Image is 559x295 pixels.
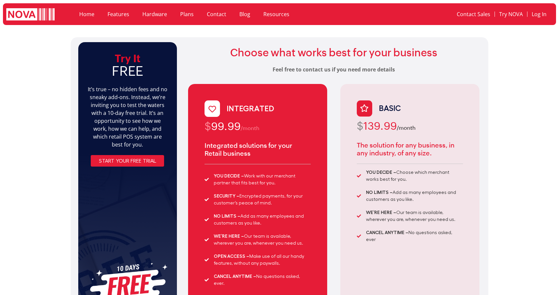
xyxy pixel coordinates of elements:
[364,229,463,243] span: No questions asked, ever
[188,46,479,59] h1: Choose what works best for your business
[214,254,249,258] b: OPEN ACCESS –
[273,66,395,73] strong: Feel free to contact us if you need more details
[87,51,168,79] h2: Try It
[214,174,244,178] b: YOU DECIDE –
[397,125,416,131] span: /month
[205,142,311,157] h2: Integrated solutions for your Retail business
[366,230,408,235] b: CANCEL ANYTIME –
[6,8,55,22] img: logo white
[91,155,164,167] a: start your free trial
[233,7,257,22] a: Blog
[200,7,233,22] a: Contact
[112,64,143,79] span: FREE
[87,85,168,148] div: It’s true – no hidden fees and no sneaky add-ons. Instead, we’re inviting you to test the waters ...
[212,273,310,287] span: No questions asked, ever.
[205,120,311,135] h2: 99.99
[214,274,256,279] b: CANCEL ANYTIME –
[357,120,363,132] span: $
[364,169,463,183] span: Choose which merchant works best for you.
[357,120,463,134] h2: 139.99
[174,7,200,22] a: Plans
[364,209,463,223] span: Our team is available, wherever you are, whenever you need us.
[73,7,385,22] nav: Menu
[366,210,396,215] b: WE’RE HERE –
[527,7,551,22] a: Log In
[241,125,259,131] span: /month
[99,158,156,164] span: start your free trial
[366,170,396,174] b: YOU DECIDE –
[136,7,174,22] a: Hardware
[214,194,239,198] b: SECURITY –
[257,7,296,22] a: Resources
[392,7,551,22] nav: Menu
[205,120,211,132] span: $
[452,7,495,22] a: Contact Sales
[212,253,310,267] span: Make use of all our handy features, without any paywalls.
[212,213,310,227] span: Add as many employees and customers as you like.
[212,193,310,207] span: Encrypted payments, for your customer’s peace of mind.
[212,233,310,247] span: Our team is available, wherever you are, whenever you need us.
[495,7,527,22] a: Try NOVA
[366,190,393,195] b: NO LIMITS –
[227,104,274,114] h2: INTEGRATED
[101,7,136,22] a: Features
[214,234,244,238] b: WE’RE HERE –
[379,104,401,113] h2: BASIC
[357,141,463,157] h2: The solution for any business, in any industry, of any size.
[214,214,240,218] b: NO LIMITS –
[212,173,310,187] span: Work with our merchant partner that fits best for you.
[364,189,463,203] span: Add as many employees and customers as you like.
[73,7,101,22] a: Home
